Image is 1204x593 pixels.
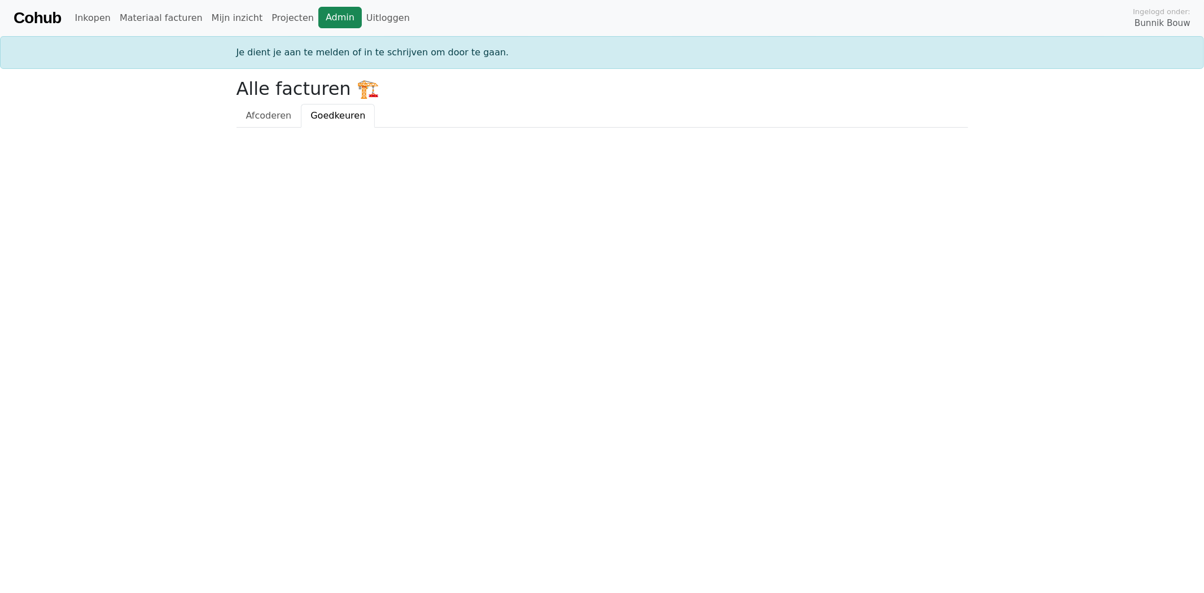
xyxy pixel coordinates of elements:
a: Projecten [267,7,318,29]
div: Je dient je aan te melden of in te schrijven om door te gaan. [230,46,975,59]
span: Goedkeuren [310,110,365,121]
a: Materiaal facturen [115,7,207,29]
span: Bunnik Bouw [1135,17,1190,30]
a: Mijn inzicht [207,7,268,29]
span: Ingelogd onder: [1133,6,1190,17]
a: Inkopen [70,7,115,29]
a: Uitloggen [362,7,414,29]
a: Goedkeuren [301,104,375,128]
a: Afcoderen [237,104,301,128]
h2: Alle facturen 🏗️ [237,78,968,99]
span: Afcoderen [246,110,292,121]
a: Admin [318,7,362,28]
a: Cohub [14,5,61,32]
